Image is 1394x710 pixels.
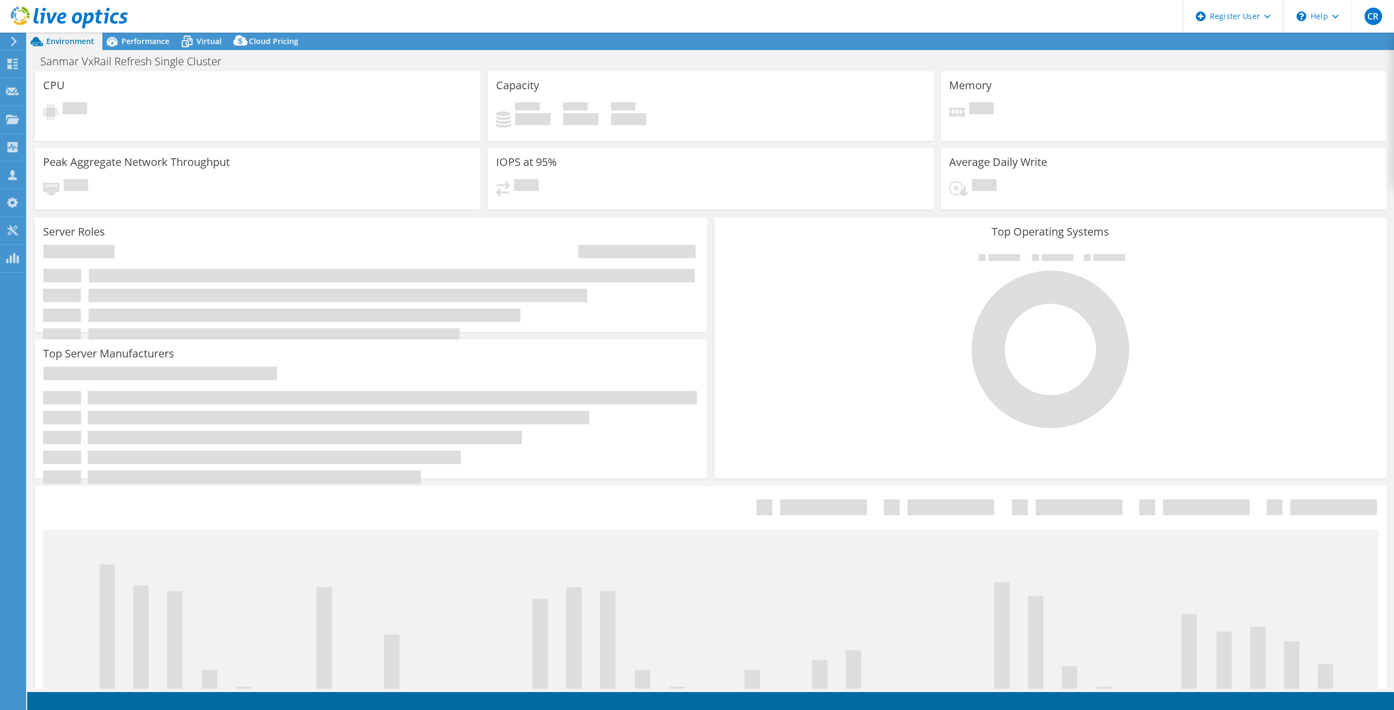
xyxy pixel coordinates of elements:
h3: Peak Aggregate Network Throughput [43,156,230,168]
h3: CPU [43,79,65,91]
span: Used [515,102,540,113]
span: Cloud Pricing [249,36,298,46]
span: Performance [121,36,169,46]
h3: IOPS at 95% [496,156,557,168]
h3: Memory [949,79,992,91]
span: CR [1365,8,1382,25]
span: Pending [972,179,996,194]
span: Pending [514,179,539,194]
h3: Top Server Manufacturers [43,348,174,360]
span: Pending [64,179,88,194]
h3: Server Roles [43,226,105,238]
h3: Top Operating Systems [723,226,1378,238]
h4: 0 GiB [563,113,598,125]
h3: Average Daily Write [949,156,1047,168]
span: Pending [969,102,994,117]
span: Total [611,102,635,113]
span: Environment [46,36,94,46]
span: Pending [63,102,87,117]
svg: \n [1297,11,1306,21]
h4: 0 GiB [611,113,646,125]
span: Virtual [197,36,222,46]
h3: Capacity [496,79,539,91]
h1: Sanmar VxRail Refresh Single Cluster [35,55,239,67]
h4: 0 GiB [515,113,551,125]
span: Free [563,102,588,113]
